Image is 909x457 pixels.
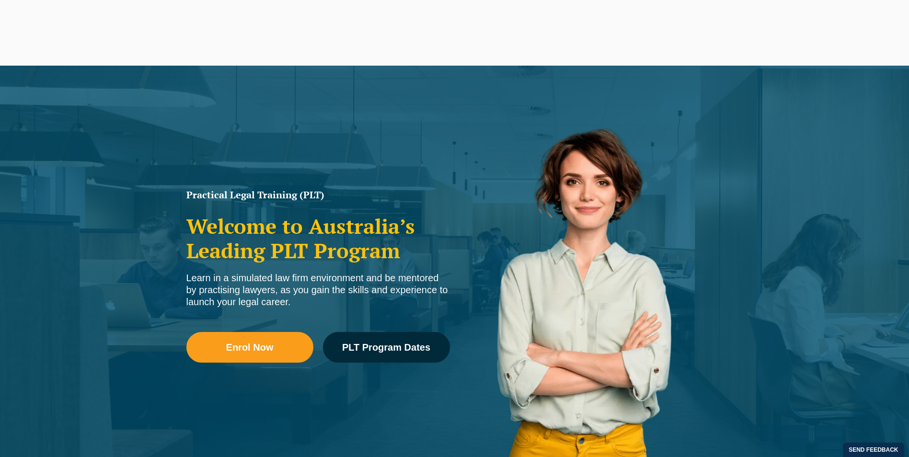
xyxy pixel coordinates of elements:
a: PLT Program Dates [323,332,450,363]
div: Learn in a simulated law firm environment and be mentored by practising lawyers, as you gain the ... [186,272,450,308]
h2: Welcome to Australia’s Leading PLT Program [186,214,450,263]
span: Enrol Now [226,343,274,352]
a: Enrol Now [186,332,313,363]
h1: Practical Legal Training (PLT) [186,190,450,200]
span: PLT Program Dates [342,343,430,352]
